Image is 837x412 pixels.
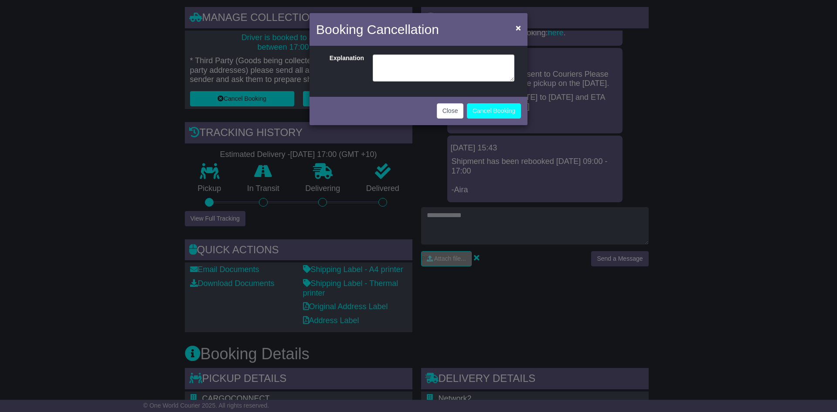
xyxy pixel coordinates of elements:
button: Close [511,19,525,37]
span: × [516,23,521,33]
h4: Booking Cancellation [316,20,439,39]
label: Explanation [318,54,368,79]
button: Close [437,103,464,119]
button: Cancel Booking [467,103,521,119]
